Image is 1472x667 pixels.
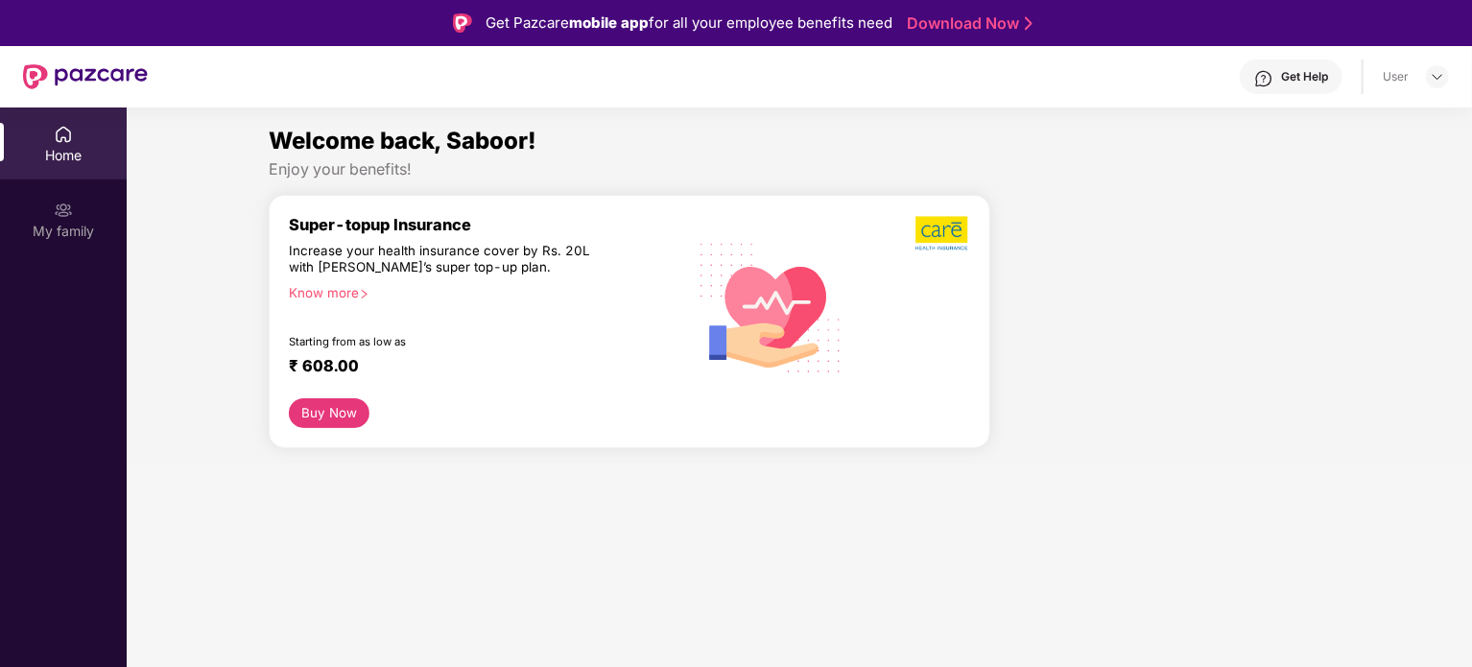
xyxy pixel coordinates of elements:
[1254,69,1273,88] img: svg+xml;base64,PHN2ZyBpZD0iSGVscC0zMngzMiIgeG1sbnM9Imh0dHA6Ly93d3cudzMub3JnLzIwMDAvc3ZnIiB3aWR0aD...
[569,13,649,32] strong: mobile app
[1025,13,1033,34] img: Stroke
[289,398,370,428] button: Buy Now
[289,335,605,348] div: Starting from as low as
[1281,69,1328,84] div: Get Help
[54,201,73,220] img: svg+xml;base64,PHN2ZyB3aWR0aD0iMjAiIGhlaWdodD0iMjAiIHZpZXdCb3g9IjAgMCAyMCAyMCIgZmlsbD0ibm9uZSIgeG...
[915,215,970,251] img: b5dec4f62d2307b9de63beb79f102df3.png
[289,356,667,379] div: ₹ 608.00
[686,220,857,393] img: svg+xml;base64,PHN2ZyB4bWxucz0iaHR0cDovL3d3dy53My5vcmcvMjAwMC9zdmciIHhtbG5zOnhsaW5rPSJodHRwOi8vd3...
[1430,69,1445,84] img: svg+xml;base64,PHN2ZyBpZD0iRHJvcGRvd24tMzJ4MzIiIHhtbG5zPSJodHRwOi8vd3d3LnczLm9yZy8yMDAwL3N2ZyIgd2...
[23,64,148,89] img: New Pazcare Logo
[359,289,369,299] span: right
[453,13,472,33] img: Logo
[269,127,536,155] span: Welcome back, Saboor!
[289,243,604,277] div: Increase your health insurance cover by Rs. 20L with [PERSON_NAME]’s super top-up plan.
[269,159,1331,179] div: Enjoy your benefits!
[54,125,73,144] img: svg+xml;base64,PHN2ZyBpZD0iSG9tZSIgeG1sbnM9Imh0dHA6Ly93d3cudzMub3JnLzIwMDAvc3ZnIiB3aWR0aD0iMjAiIG...
[1383,69,1409,84] div: User
[486,12,892,35] div: Get Pazcare for all your employee benefits need
[289,215,686,234] div: Super-topup Insurance
[289,285,675,298] div: Know more
[907,13,1027,34] a: Download Now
